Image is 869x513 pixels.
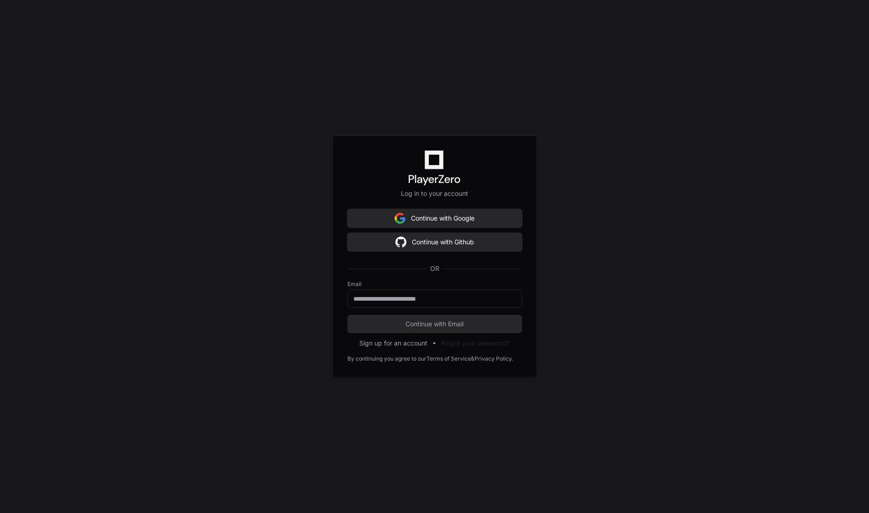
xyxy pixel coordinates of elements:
img: Sign in with google [395,209,405,227]
button: Sign up for an account [359,339,427,348]
a: Terms of Service [427,355,471,362]
p: Log in to your account [347,189,522,198]
button: Continue with Google [347,209,522,227]
a: Privacy Policy. [474,355,513,362]
div: By continuing you agree to our [347,355,427,362]
div: & [471,355,474,362]
img: Sign in with google [395,233,406,251]
span: Continue with Email [347,319,522,329]
button: Continue with Email [347,315,522,333]
button: Continue with Github [347,233,522,251]
label: Email [347,281,522,288]
span: OR [427,264,443,273]
button: Forgot your password? [441,339,510,348]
